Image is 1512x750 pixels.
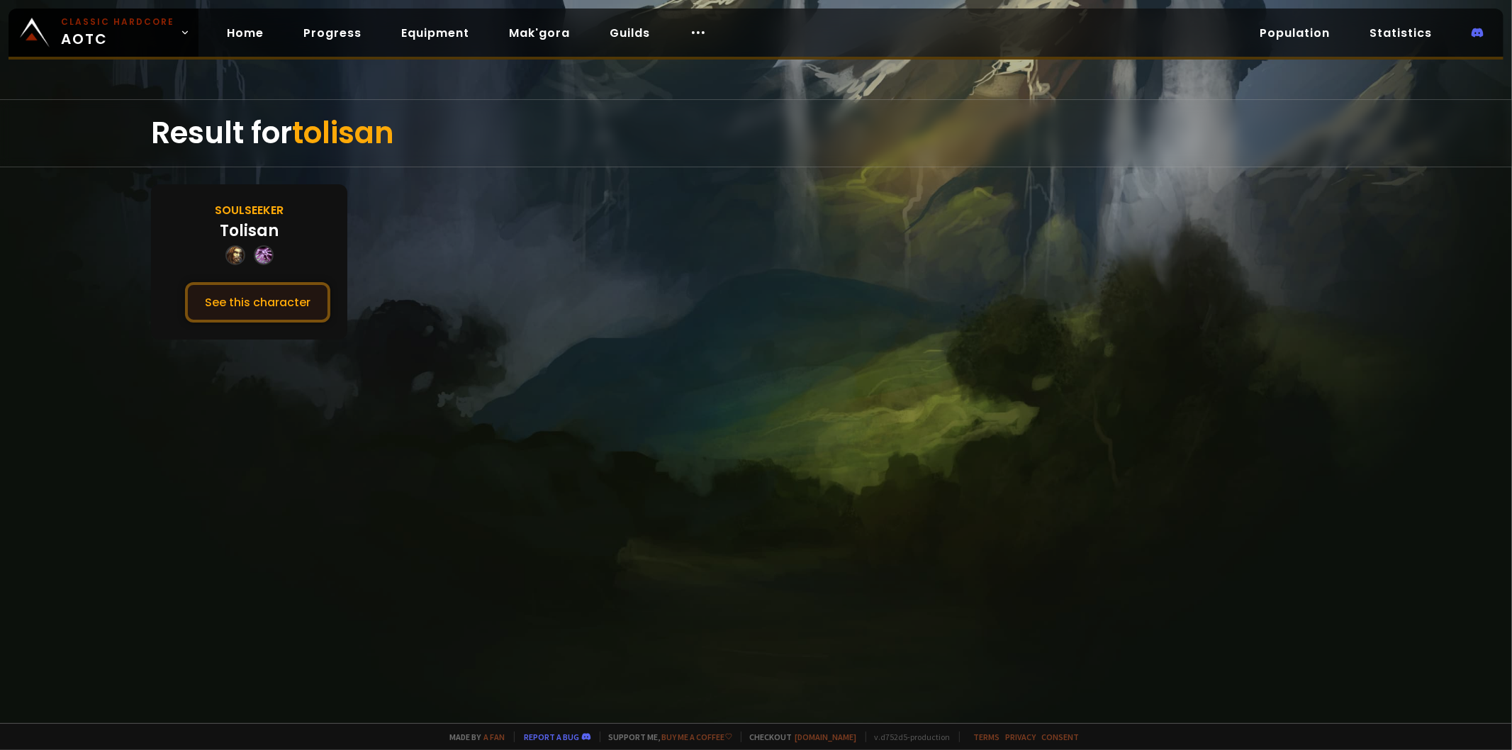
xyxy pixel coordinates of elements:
[498,18,581,47] a: Mak'gora
[525,732,580,742] a: Report a bug
[61,16,174,50] span: AOTC
[9,9,198,57] a: Classic HardcoreAOTC
[1358,18,1443,47] a: Statistics
[292,112,394,154] span: tolisan
[1042,732,1080,742] a: Consent
[151,100,1360,167] div: Result for
[215,18,275,47] a: Home
[390,18,481,47] a: Equipment
[600,732,732,742] span: Support me,
[442,732,505,742] span: Made by
[1248,18,1341,47] a: Population
[185,282,330,323] button: See this character
[1006,732,1036,742] a: Privacy
[795,732,857,742] a: [DOMAIN_NAME]
[220,219,279,242] div: Tolisan
[484,732,505,742] a: a fan
[598,18,661,47] a: Guilds
[662,732,732,742] a: Buy me a coffee
[292,18,373,47] a: Progress
[61,16,174,28] small: Classic Hardcore
[974,732,1000,742] a: Terms
[866,732,951,742] span: v. d752d5 - production
[215,201,284,219] div: Soulseeker
[741,732,857,742] span: Checkout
